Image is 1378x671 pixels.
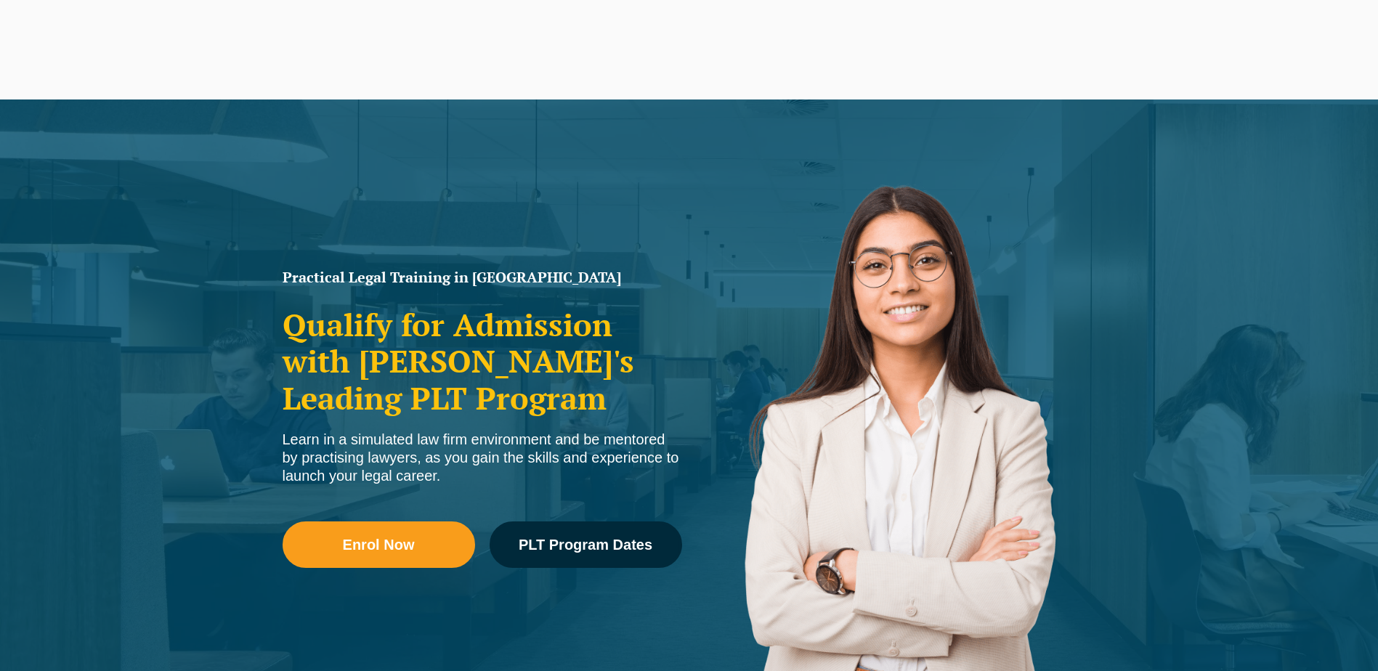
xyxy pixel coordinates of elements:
[343,537,415,552] span: Enrol Now
[490,521,682,568] a: PLT Program Dates
[283,270,682,285] h1: Practical Legal Training in [GEOGRAPHIC_DATA]
[283,521,475,568] a: Enrol Now
[283,306,682,416] h2: Qualify for Admission with [PERSON_NAME]'s Leading PLT Program
[519,537,652,552] span: PLT Program Dates
[283,431,682,485] div: Learn in a simulated law firm environment and be mentored by practising lawyers, as you gain the ...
